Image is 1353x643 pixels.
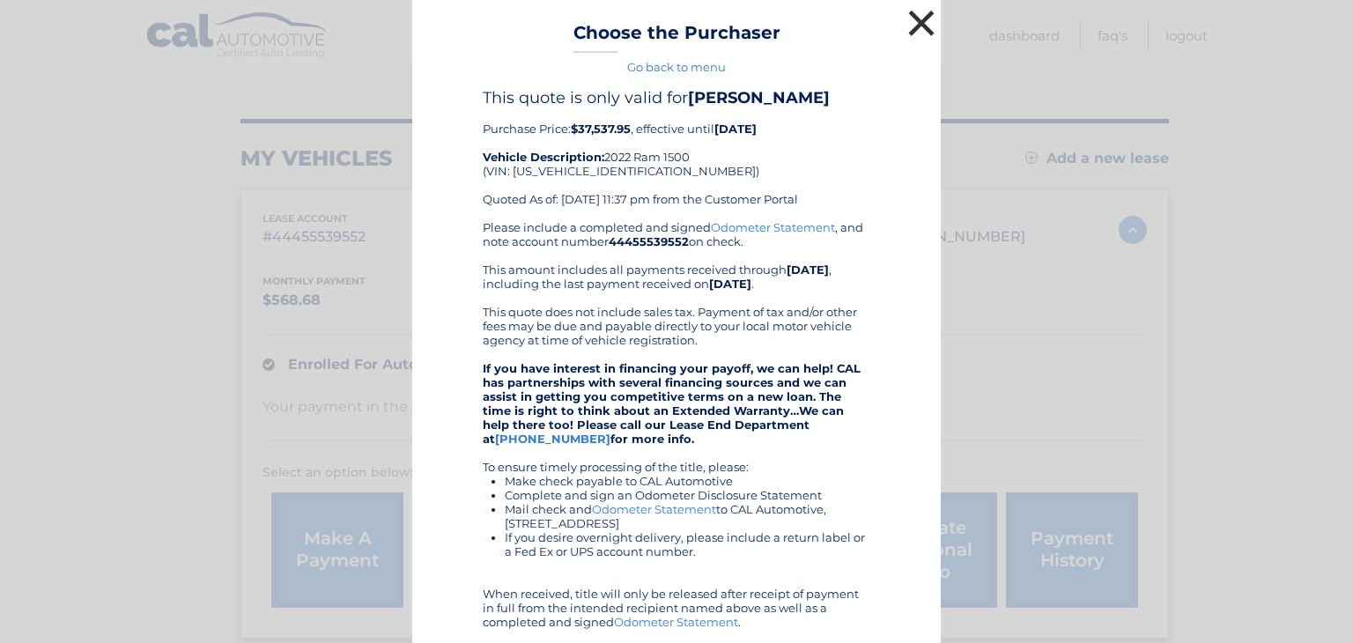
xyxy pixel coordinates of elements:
b: [DATE] [787,262,829,277]
h4: This quote is only valid for [483,88,870,107]
a: [PHONE_NUMBER] [495,432,610,446]
b: [DATE] [709,277,751,291]
b: 44455539552 [609,234,689,248]
li: Mail check and to CAL Automotive, [STREET_ADDRESS] [505,502,870,530]
li: If you desire overnight delivery, please include a return label or a Fed Ex or UPS account number. [505,530,870,558]
li: Complete and sign an Odometer Disclosure Statement [505,488,870,502]
button: × [904,5,939,41]
b: [PERSON_NAME] [688,88,830,107]
h3: Choose the Purchaser [573,22,780,53]
strong: Vehicle Description: [483,150,604,164]
b: $37,537.95 [571,122,631,136]
a: Odometer Statement [614,615,738,629]
strong: If you have interest in financing your payoff, we can help! CAL has partnerships with several fin... [483,361,861,446]
a: Odometer Statement [711,220,835,234]
li: Make check payable to CAL Automotive [505,474,870,488]
a: Odometer Statement [592,502,716,516]
div: Purchase Price: , effective until 2022 Ram 1500 (VIN: [US_VEHICLE_IDENTIFICATION_NUMBER]) Quoted ... [483,88,870,220]
b: [DATE] [714,122,757,136]
a: Go back to menu [627,60,726,74]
